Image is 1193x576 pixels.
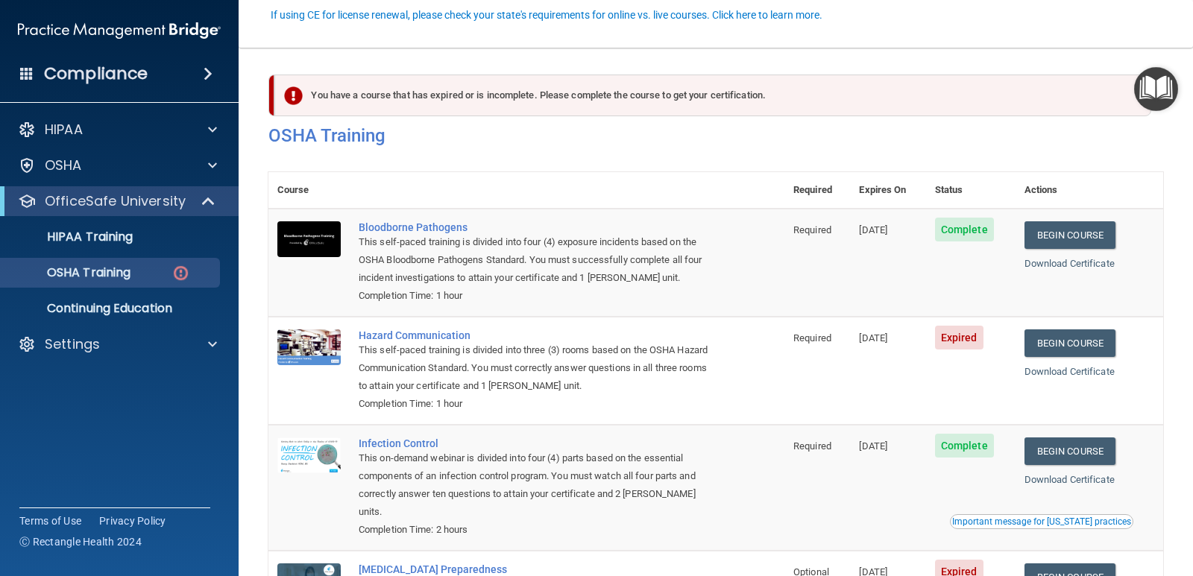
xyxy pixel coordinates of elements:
p: Settings [45,335,100,353]
a: Infection Control [359,437,710,449]
a: Hazard Communication [359,329,710,341]
a: OfficeSafe University [18,192,216,210]
img: danger-circle.6113f641.png [171,264,190,282]
a: Terms of Use [19,513,81,528]
a: Download Certificate [1024,258,1115,269]
h4: Compliance [44,63,148,84]
span: [DATE] [859,224,887,235]
img: exclamation-circle-solid-danger.72ef9ffc.png [284,86,303,105]
th: Actions [1016,172,1163,209]
div: If using CE for license renewal, please check your state's requirements for online vs. live cours... [271,10,822,20]
div: Important message for [US_STATE] practices [952,517,1131,526]
th: Status [926,172,1016,209]
a: Privacy Policy [99,513,166,528]
a: [MEDICAL_DATA] Preparedness [359,563,710,575]
button: If using CE for license renewal, please check your state's requirements for online vs. live cours... [268,7,825,22]
div: This self-paced training is divided into four (4) exposure incidents based on the OSHA Bloodborne... [359,233,710,287]
p: HIPAA Training [10,230,133,244]
span: Complete [935,434,994,458]
div: Completion Time: 2 hours [359,521,710,539]
span: [DATE] [859,332,887,344]
p: HIPAA [45,121,83,139]
div: This on-demand webinar is divided into four (4) parts based on the essential components of an inf... [359,449,710,521]
th: Expires On [850,172,925,209]
p: OfficeSafe University [45,192,186,210]
a: OSHA [18,156,217,174]
span: Complete [935,218,994,241]
a: Begin Course [1024,329,1115,357]
div: Completion Time: 1 hour [359,395,710,413]
span: Ⓒ Rectangle Health 2024 [19,534,142,549]
a: HIPAA [18,121,217,139]
button: Read this if you are a dental practitioner in the state of CA [950,514,1133,529]
div: You have a course that has expired or is incomplete. Please complete the course to get your certi... [274,75,1151,116]
span: Required [793,440,831,452]
span: Required [793,224,831,235]
button: Open Resource Center [1134,67,1178,111]
p: OSHA Training [10,265,130,280]
span: Expired [935,326,983,349]
span: Required [793,332,831,344]
a: Download Certificate [1024,474,1115,485]
span: [DATE] [859,440,887,452]
img: PMB logo [18,16,221,45]
p: Continuing Education [10,301,213,316]
a: Begin Course [1024,437,1115,465]
a: Download Certificate [1024,366,1115,377]
th: Required [784,172,850,209]
p: OSHA [45,156,82,174]
a: Settings [18,335,217,353]
h4: OSHA Training [268,125,1163,146]
div: Completion Time: 1 hour [359,287,710,305]
div: This self-paced training is divided into three (3) rooms based on the OSHA Hazard Communication S... [359,341,710,395]
a: Bloodborne Pathogens [359,221,710,233]
a: Begin Course [1024,221,1115,249]
th: Course [268,172,350,209]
